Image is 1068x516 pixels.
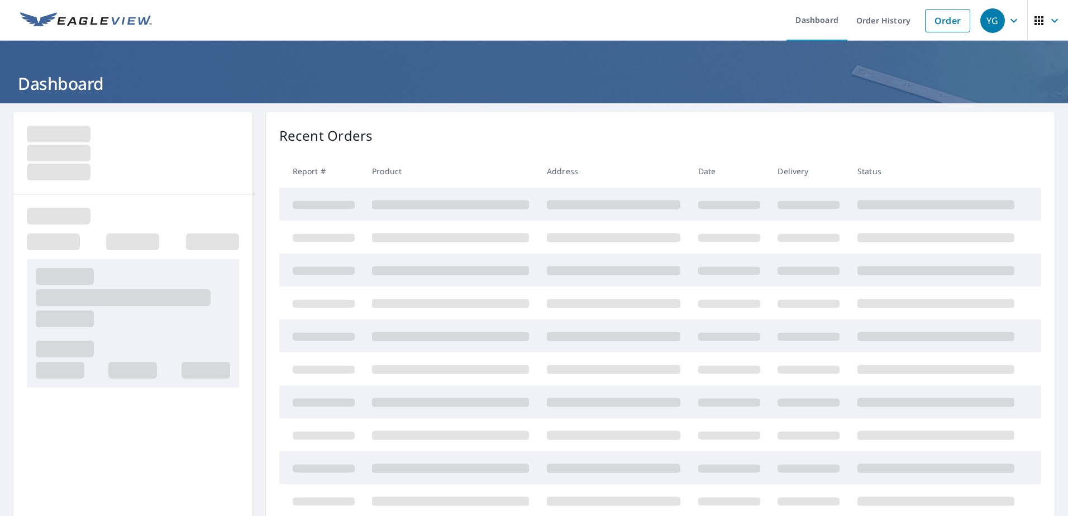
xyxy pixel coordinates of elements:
h1: Dashboard [13,72,1055,95]
th: Delivery [769,155,848,188]
p: Recent Orders [279,126,373,146]
th: Address [538,155,689,188]
img: EV Logo [20,12,152,29]
th: Product [363,155,538,188]
th: Report # [279,155,364,188]
a: Order [925,9,970,32]
div: YG [980,8,1005,33]
th: Date [689,155,769,188]
th: Status [848,155,1023,188]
